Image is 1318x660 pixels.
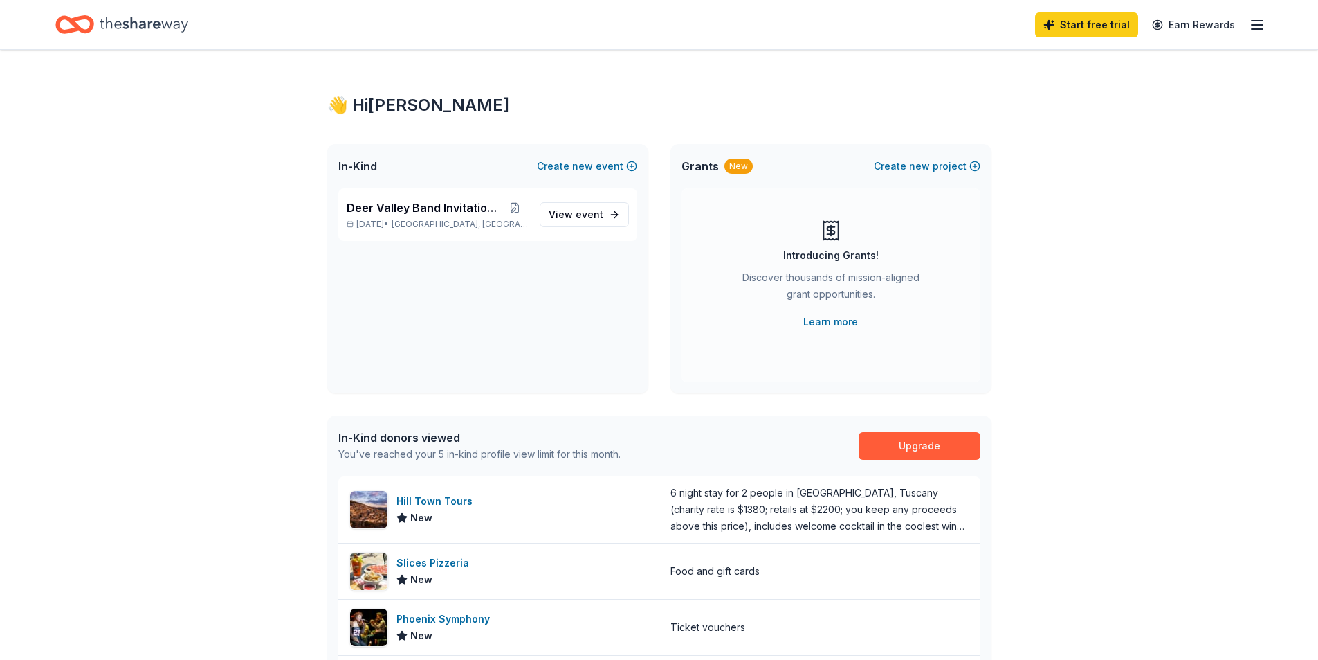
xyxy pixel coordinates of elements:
[396,611,495,627] div: Phoenix Symphony
[347,219,529,230] p: [DATE] •
[350,491,387,528] img: Image for Hill Town Tours
[410,571,432,588] span: New
[410,627,432,644] span: New
[1035,12,1138,37] a: Start free trial
[347,199,502,216] span: Deer Valley Band Invitational
[724,159,753,174] div: New
[859,432,980,460] a: Upgrade
[338,429,621,446] div: In-Kind donors viewed
[540,202,629,227] a: View event
[396,555,475,571] div: Slices Pizzeria
[670,619,745,636] div: Ticket vouchers
[396,493,478,510] div: Hill Town Tours
[737,269,925,308] div: Discover thousands of mission-aligned grant opportunities.
[909,158,930,175] span: new
[549,206,603,223] span: View
[1144,12,1243,37] a: Earn Rewards
[338,446,621,463] div: You've reached your 5 in-kind profile view limit for this month.
[783,247,879,264] div: Introducing Grants!
[874,158,980,175] button: Createnewproject
[350,553,387,590] img: Image for Slices Pizzeria
[327,94,991,116] div: 👋 Hi [PERSON_NAME]
[338,158,377,175] span: In-Kind
[410,510,432,526] span: New
[670,563,760,580] div: Food and gift cards
[350,609,387,646] img: Image for Phoenix Symphony
[55,8,188,41] a: Home
[670,485,969,535] div: 6 night stay for 2 people in [GEOGRAPHIC_DATA], Tuscany (charity rate is $1380; retails at $2200;...
[803,314,858,330] a: Learn more
[537,158,637,175] button: Createnewevent
[392,219,528,230] span: [GEOGRAPHIC_DATA], [GEOGRAPHIC_DATA]
[572,158,593,175] span: new
[576,208,603,220] span: event
[681,158,719,175] span: Grants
